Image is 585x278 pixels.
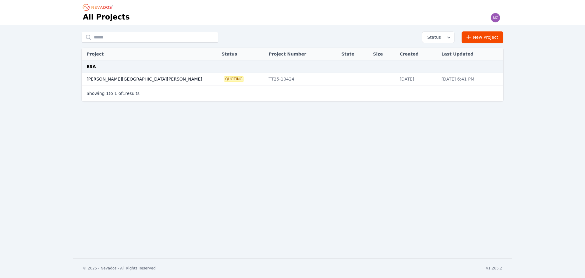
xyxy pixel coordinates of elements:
[83,2,115,12] nav: Breadcrumb
[82,73,208,85] td: [PERSON_NAME][GEOGRAPHIC_DATA][PERSON_NAME]
[114,91,117,96] span: 1
[122,91,125,96] span: 1
[486,266,502,271] div: v1.265.2
[218,48,265,60] th: Status
[266,73,339,85] td: TT25-10424
[370,48,396,60] th: Size
[106,91,109,96] span: 1
[224,77,244,81] span: Quoting
[82,73,503,85] tr: [PERSON_NAME][GEOGRAPHIC_DATA][PERSON_NAME]QuotingTT25-10424[DATE][DATE] 6:41 PM
[438,48,503,60] th: Last Updated
[338,48,370,60] th: State
[462,31,503,43] a: New Project
[422,32,454,43] button: Status
[83,12,130,22] h1: All Projects
[87,90,140,96] p: Showing to of results
[83,266,156,271] div: © 2025 - Nevados - All Rights Reserved
[397,73,438,85] td: [DATE]
[438,73,503,85] td: [DATE] 6:41 PM
[425,34,441,40] span: Status
[82,60,503,73] td: ESA
[491,13,500,23] img: mzhou@esa-solar.com
[82,48,208,60] th: Project
[397,48,438,60] th: Created
[266,48,339,60] th: Project Number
